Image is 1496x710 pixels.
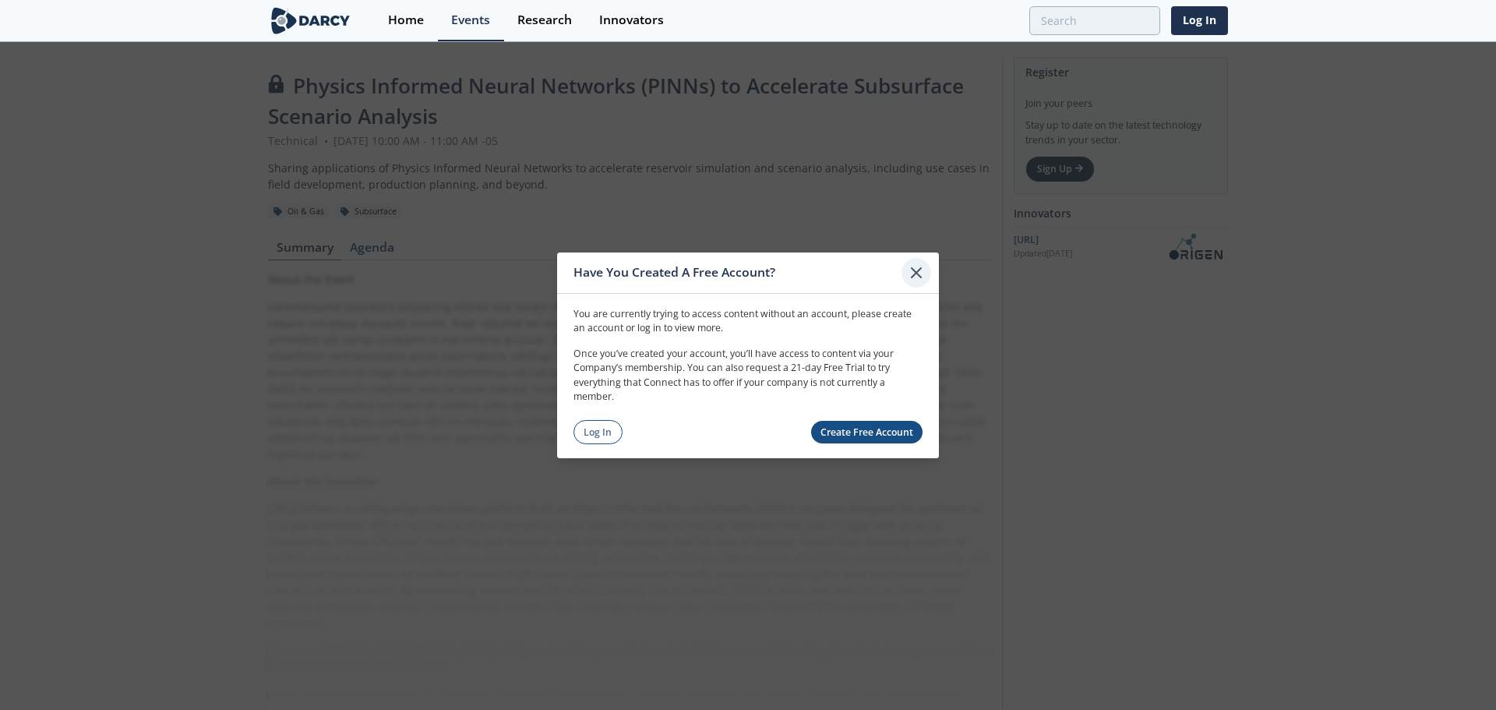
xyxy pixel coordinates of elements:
input: Advanced Search [1029,6,1160,35]
a: Log In [573,420,623,444]
div: Have You Created A Free Account? [573,258,901,288]
div: Events [451,14,490,26]
a: Log In [1171,6,1228,35]
div: Innovators [599,14,664,26]
p: Once you’ve created your account, you’ll have access to content via your Company’s membership. Yo... [573,347,923,404]
a: Create Free Account [811,421,923,443]
p: You are currently trying to access content without an account, please create an account or log in... [573,307,923,336]
div: Home [388,14,424,26]
div: Research [517,14,572,26]
img: logo-wide.svg [268,7,353,34]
